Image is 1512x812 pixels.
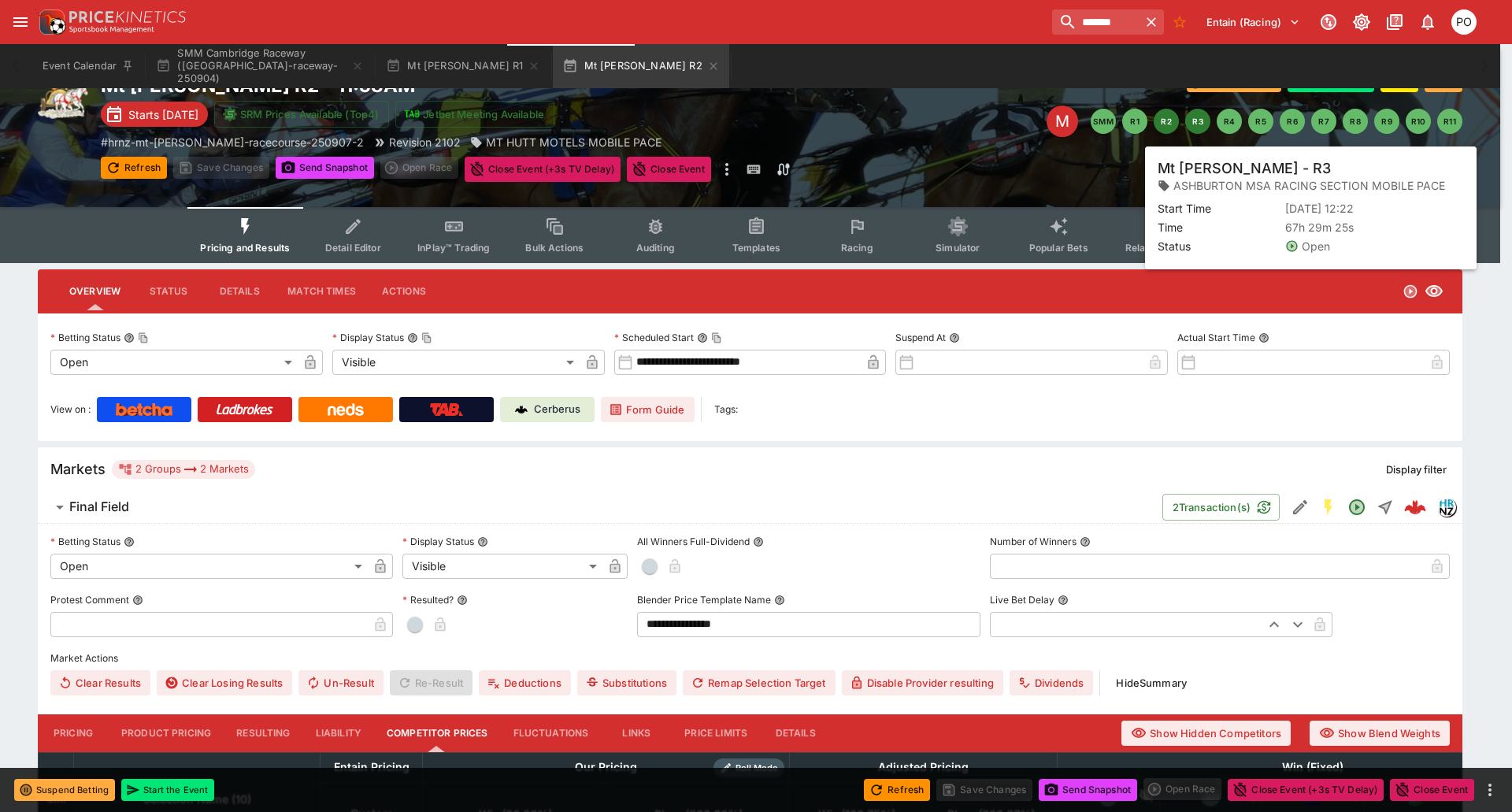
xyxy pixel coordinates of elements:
p: Override [1332,161,1373,178]
p: Resulted? [402,593,454,606]
img: hrnz [1438,499,1455,516]
h6: Final Field [69,499,129,515]
div: Event type filters [187,207,1312,263]
button: Resulting [224,714,302,752]
button: Clear Losing Results [157,670,292,695]
p: Copy To Clipboard [101,134,364,150]
button: Refresh [864,779,930,801]
p: Cerberus [534,402,580,417]
button: Links [601,714,672,752]
button: R2 [1154,109,1179,134]
button: Show Hidden Competitors [1121,721,1291,746]
span: Roll Mode [729,762,784,775]
input: search [1052,9,1139,35]
p: Blender Price Template Name [637,593,771,606]
img: Sportsbook Management [69,26,154,33]
span: Auditing [636,242,675,254]
img: logo-cerberus--red.svg [1404,496,1426,518]
nav: pagination navigation [1091,109,1462,134]
button: Copy To Clipboard [138,332,149,343]
button: Notifications [1414,8,1442,36]
p: Betting Status [50,535,120,548]
button: Clear Results [50,670,150,695]
button: Mt [PERSON_NAME] R2 [553,44,728,88]
svg: Visible [1425,282,1443,301]
button: Open [1343,493,1371,521]
button: Mt [PERSON_NAME] R1 [376,44,550,88]
button: more [1480,780,1499,799]
button: R9 [1374,109,1399,134]
button: Show Blend Weights [1310,721,1450,746]
label: Market Actions [50,647,1450,670]
button: Match Times [275,273,369,310]
span: Templates [732,242,780,254]
div: Visible [402,554,602,579]
button: Pricing [38,714,109,752]
div: Visible [332,350,580,375]
button: Product Pricing [109,714,224,752]
button: Connected to PK [1314,8,1343,36]
button: Close Event [627,157,711,182]
button: R10 [1406,109,1431,134]
button: Send Snapshot [1039,779,1137,801]
button: Competitor Prices [374,714,501,752]
div: hrnz [1437,498,1456,517]
a: Form Guide [601,397,695,422]
button: Event Calendar [33,44,143,88]
button: Toggle light/dark mode [1347,8,1376,36]
p: Auto-Save [1406,161,1455,178]
p: Overtype [1258,161,1300,178]
button: SGM Enabled [1314,493,1343,521]
button: R4 [1217,109,1242,134]
span: Racing [841,242,873,254]
img: PriceKinetics [69,11,186,23]
button: Edit Detail [1286,493,1314,521]
button: R5 [1248,109,1273,134]
button: Price Limits [672,714,760,752]
img: Betcha [116,403,172,416]
label: View on : [50,397,91,422]
button: No Bookmarks [1167,9,1192,35]
button: Deductions [479,670,571,695]
p: Live Bet Delay [990,593,1054,606]
th: Entain Pricing [321,752,423,782]
button: Refresh [101,157,167,179]
span: Simulator [936,242,980,254]
button: R7 [1311,109,1336,134]
span: System Controls [1222,242,1299,254]
button: SMM [1091,109,1116,134]
img: jetbet-logo.svg [404,106,420,122]
button: R1 [1122,109,1147,134]
button: R3 [1185,109,1210,134]
p: Betting Status [50,331,120,344]
button: Copy To Clipboard [421,332,432,343]
button: Details [204,273,275,310]
button: Remap Selection Target [683,670,836,695]
p: Revision 2102 [389,134,461,150]
p: Actual Start Time [1177,331,1255,344]
svg: Open [1403,284,1418,299]
div: split button [380,157,458,179]
button: open drawer [6,8,35,36]
img: harness_racing.png [38,73,88,124]
button: HideSummary [1106,670,1196,695]
button: Straight [1371,493,1399,521]
span: Re-Result [390,670,472,695]
div: Edit Meeting [1047,106,1078,137]
label: Tags: [714,397,738,422]
button: Philip OConnor [1447,5,1481,39]
button: Disable Provider resulting [842,670,1003,695]
svg: Open [1347,498,1366,517]
button: R6 [1280,109,1305,134]
button: Close Event (+3s TV Delay) [465,157,621,182]
button: Start the Event [121,779,214,801]
p: Starts [DATE] [128,106,198,123]
img: Ladbrokes [216,403,273,416]
p: Display Status [402,535,474,548]
button: Send Snapshot [276,157,374,179]
button: Copy To Clipboard [711,332,722,343]
button: Actions [369,273,439,310]
button: Substitutions [577,670,676,695]
div: 941ba663-6734-4f63-be44-583217fb2c3c [1404,496,1426,518]
button: SRM Prices Available (Top4) [214,101,389,128]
